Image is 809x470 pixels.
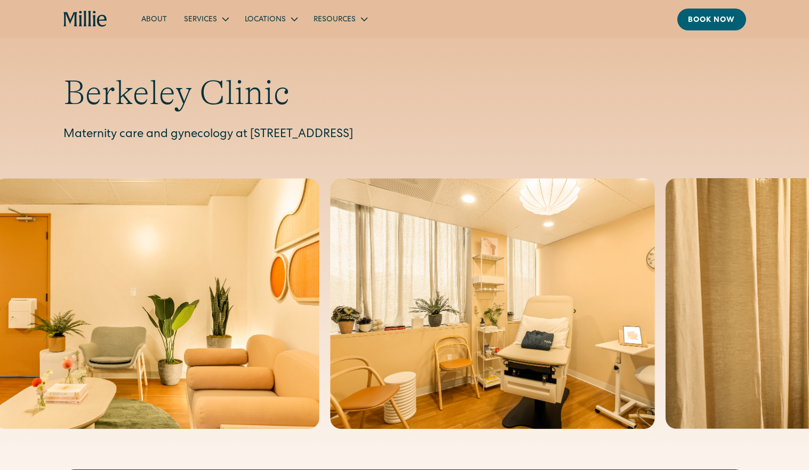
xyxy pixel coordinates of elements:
div: Resources [305,10,375,28]
a: Book now [677,9,746,30]
a: home [63,11,108,28]
div: Services [184,14,217,26]
div: Resources [314,14,356,26]
div: Locations [236,10,305,28]
div: Book now [688,15,735,26]
p: Maternity care and gynecology at [STREET_ADDRESS] [63,126,746,144]
div: Services [175,10,236,28]
div: Locations [245,14,286,26]
h1: Berkeley Clinic [63,73,746,114]
a: About [133,10,175,28]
